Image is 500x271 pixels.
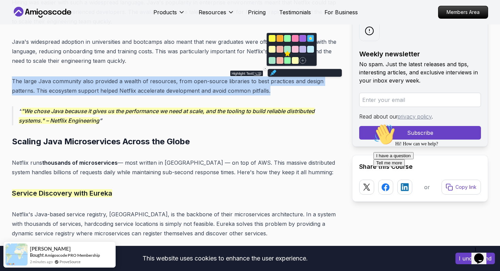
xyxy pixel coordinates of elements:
[3,31,43,38] button: I have a question
[359,60,481,85] p: No spam. Just the latest releases and tips, interesting articles, and exclusive interviews in you...
[324,8,358,16] a: For Business
[3,20,67,25] span: Hi! How can we help?
[455,253,495,264] button: Accept cookies
[279,8,311,16] a: Testimonials
[12,189,112,197] web-highlight: Service Discovery with Eureka
[12,210,341,238] p: Netflix's Java-based service registry, [GEOGRAPHIC_DATA], is the backbone of their microservices ...
[30,259,53,265] span: 2 minutes ago
[438,6,488,19] a: Members Area
[3,3,125,46] div: 👋Hi! How can we help?I have a questionTell me more
[12,76,341,95] p: The large Java community also provided a wealth of resources, from open-source libraries to best ...
[199,8,226,16] p: Resources
[12,37,341,66] p: Java's widespread adoption in universities and bootcamps also meant that new graduates were often...
[359,93,481,107] input: Enter your email
[3,38,34,46] button: Tell me more
[248,8,266,16] a: Pricing
[12,136,341,147] h2: Scaling Java Microservices Across the Globe
[42,159,118,166] strong: thousands of microservices
[199,8,234,22] button: Resources
[12,158,341,177] p: Netflix runs — most written in [GEOGRAPHIC_DATA] — on top of AWS. This massive distributed system...
[359,49,481,59] h2: Weekly newsletter
[359,126,481,140] button: Subscribe
[3,3,24,24] img: :wave:
[371,121,493,240] iframe: chat widget
[153,8,177,16] p: Products
[398,113,432,120] a: privacy policy
[5,251,445,266] div: This website uses cookies to enhance the user experience.
[5,243,28,266] img: provesource social proof notification image
[438,6,488,18] p: Members Area
[45,253,100,258] a: Amigoscode PRO Membership
[19,108,315,124] web-highlight: "We chose Java because it gives us the performance we need at scale, and the tooling to build rel...
[30,252,44,258] span: Bought
[30,246,71,252] span: [PERSON_NAME]
[471,244,493,264] iframe: chat widget
[359,112,481,121] p: Read about our .
[359,162,481,171] h2: Share this Course
[60,259,81,265] a: ProveSource
[153,8,185,22] button: Products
